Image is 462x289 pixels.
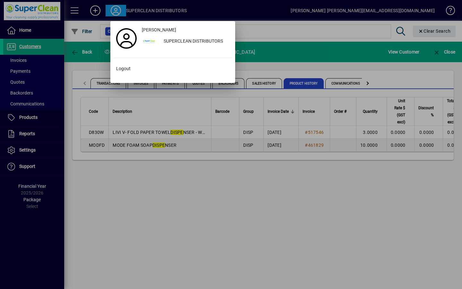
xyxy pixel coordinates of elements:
span: [PERSON_NAME] [142,27,176,33]
span: Logout [116,65,131,72]
a: Profile [114,33,139,44]
button: SUPERCLEAN DISTRIBUTORS [139,36,232,47]
a: [PERSON_NAME] [139,24,232,36]
button: Logout [114,63,232,75]
div: SUPERCLEAN DISTRIBUTORS [158,36,232,47]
